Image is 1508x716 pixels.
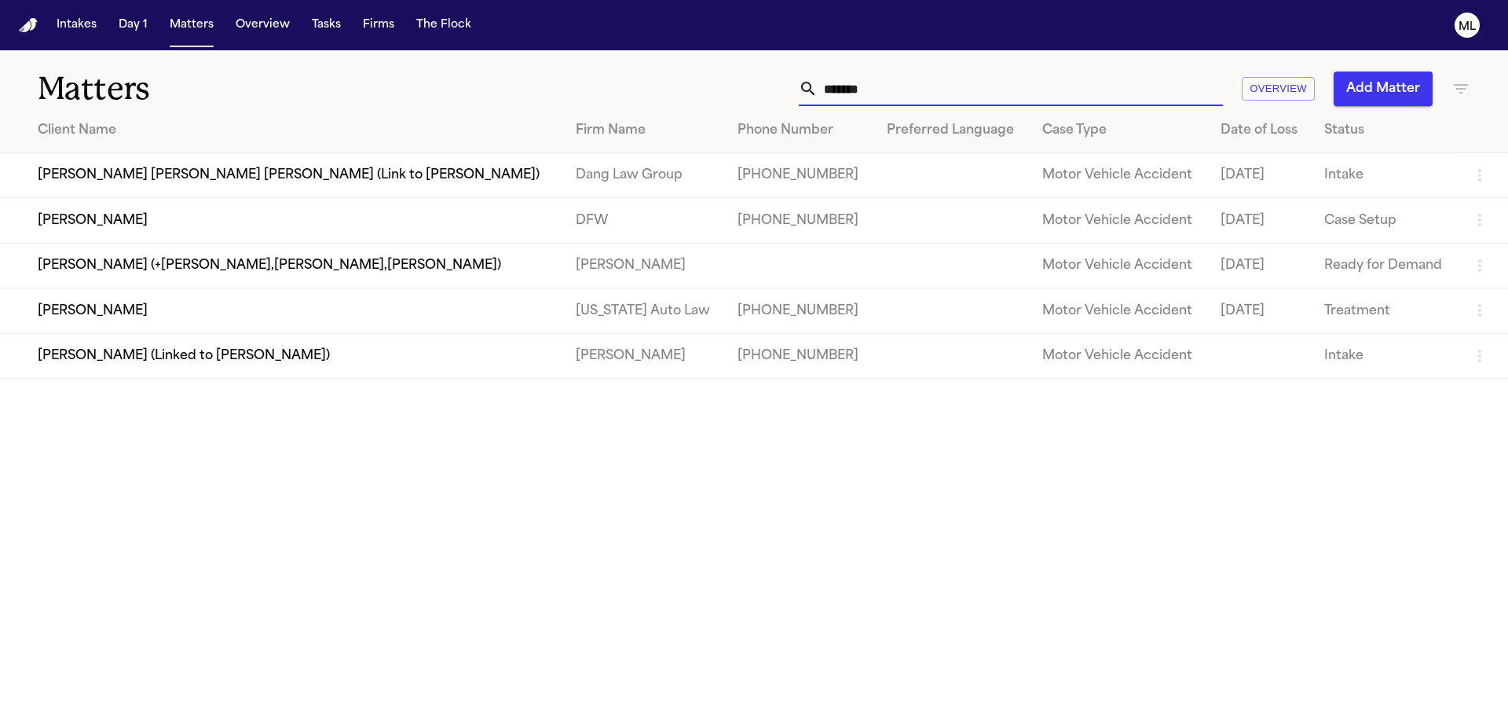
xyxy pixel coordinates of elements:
div: Case Type [1042,121,1195,140]
td: Intake [1312,153,1458,198]
td: Motor Vehicle Accident [1030,243,1208,288]
td: DFW [563,198,726,243]
div: Phone Number [738,121,862,140]
div: Preferred Language [887,121,1017,140]
td: [DATE] [1208,153,1312,198]
td: [PHONE_NUMBER] [725,288,874,333]
button: Firms [357,11,401,39]
td: [PHONE_NUMBER] [725,198,874,243]
div: Client Name [38,121,551,140]
td: [PHONE_NUMBER] [725,153,874,198]
button: Overview [229,11,296,39]
button: Add Matter [1334,72,1433,106]
button: Tasks [306,11,347,39]
td: [US_STATE] Auto Law [563,288,726,333]
a: Home [19,18,38,33]
button: Overview [1242,77,1315,101]
td: [PHONE_NUMBER] [725,333,874,378]
td: [DATE] [1208,198,1312,243]
td: Motor Vehicle Accident [1030,153,1208,198]
h1: Matters [38,69,455,108]
button: Intakes [50,11,103,39]
td: Dang Law Group [563,153,726,198]
td: Motor Vehicle Accident [1030,288,1208,333]
td: [DATE] [1208,288,1312,333]
button: The Flock [410,11,478,39]
td: Ready for Demand [1312,243,1458,288]
div: Date of Loss [1221,121,1299,140]
div: Status [1324,121,1445,140]
div: Firm Name [576,121,713,140]
button: Day 1 [112,11,154,39]
td: Motor Vehicle Accident [1030,198,1208,243]
td: Case Setup [1312,198,1458,243]
td: Intake [1312,333,1458,378]
td: Motor Vehicle Accident [1030,333,1208,378]
td: Treatment [1312,288,1458,333]
img: Finch Logo [19,18,38,33]
td: [DATE] [1208,243,1312,288]
td: [PERSON_NAME] [563,243,726,288]
td: [PERSON_NAME] [563,333,726,378]
button: Matters [163,11,220,39]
